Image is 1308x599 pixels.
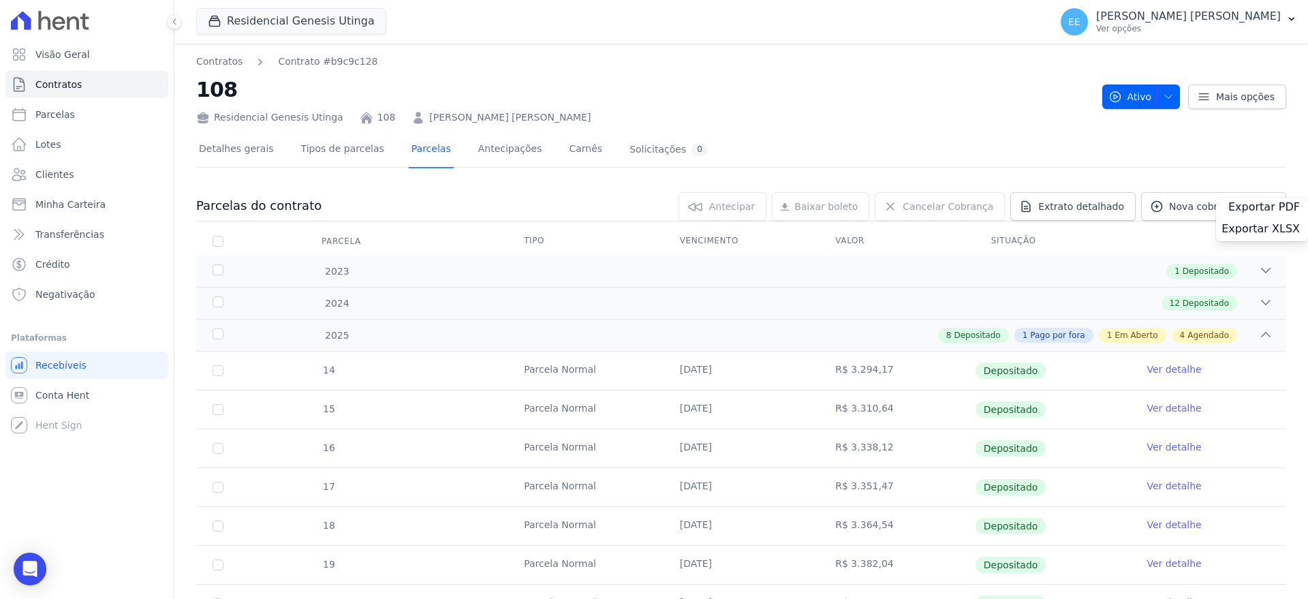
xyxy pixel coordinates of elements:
button: Residencial Genesis Utinga [196,8,386,34]
th: Valor [819,227,975,256]
span: Depositado [976,401,1046,418]
div: Open Intercom Messenger [14,553,46,585]
span: 8 [946,329,952,341]
input: Só é possível selecionar pagamentos em aberto [213,443,223,454]
button: Ativo [1102,85,1181,109]
input: Só é possível selecionar pagamentos em aberto [213,521,223,532]
span: Depositado [976,440,1046,457]
span: Exportar XLSX [1221,222,1300,236]
span: Nova cobrança avulsa [1169,200,1275,213]
td: R$ 3.294,17 [819,352,975,390]
span: Minha Carteira [35,198,106,211]
a: Solicitações0 [627,132,711,168]
span: Transferências [35,228,104,241]
a: Tipos de parcelas [298,132,387,168]
span: Conta Hent [35,388,89,402]
a: 108 [377,110,396,125]
span: 1 [1174,265,1180,277]
a: Extrato detalhado [1010,192,1136,221]
td: Parcela Normal [508,429,664,467]
td: [DATE] [664,429,820,467]
a: Clientes [5,161,168,188]
td: Parcela Normal [508,352,664,390]
h3: Parcelas do contrato [196,198,322,214]
td: R$ 3.382,04 [819,546,975,584]
span: 17 [322,481,335,492]
div: Solicitações [629,143,708,156]
th: Situação [975,227,1131,256]
a: Nova cobrança avulsa [1141,192,1286,221]
a: Ver detalhe [1147,479,1201,493]
a: [PERSON_NAME] [PERSON_NAME] [429,110,591,125]
td: [DATE] [664,352,820,390]
span: Parcelas [35,108,75,121]
p: Ver opções [1096,23,1281,34]
span: Recebíveis [35,358,87,372]
span: 16 [322,442,335,453]
td: [DATE] [664,390,820,429]
span: Ativo [1108,85,1152,109]
a: Carnês [566,132,605,168]
p: [PERSON_NAME] [PERSON_NAME] [1096,10,1281,23]
input: Só é possível selecionar pagamentos em aberto [213,559,223,570]
a: Lotes [5,131,168,158]
a: Transferências [5,221,168,248]
td: R$ 3.364,54 [819,507,975,545]
span: Mais opções [1216,90,1275,104]
span: 18 [322,520,335,531]
nav: Breadcrumb [196,55,1091,69]
a: Ver detalhe [1147,440,1201,454]
td: R$ 3.351,47 [819,468,975,506]
input: Só é possível selecionar pagamentos em aberto [213,404,223,415]
span: 14 [322,365,335,375]
span: Depositado [976,363,1046,379]
span: Crédito [35,258,70,271]
a: Parcelas [409,132,454,168]
input: Só é possível selecionar pagamentos em aberto [213,365,223,376]
a: Exportar XLSX [1221,222,1303,239]
a: Parcelas [5,101,168,128]
a: Detalhes gerais [196,132,277,168]
div: Parcela [305,228,377,255]
a: Antecipações [476,132,545,168]
a: Mais opções [1188,85,1286,109]
a: Visão Geral [5,41,168,68]
span: Agendado [1187,329,1229,341]
span: 1 [1023,329,1028,341]
td: Parcela Normal [508,468,664,506]
span: Depositado [1183,297,1229,309]
span: Extrato detalhado [1038,200,1124,213]
th: Vencimento [664,227,820,256]
span: Clientes [35,168,74,181]
span: Pago por fora [1030,329,1085,341]
td: R$ 3.310,64 [819,390,975,429]
a: Negativação [5,281,168,308]
a: Contratos [5,71,168,98]
a: Contratos [196,55,243,69]
div: 0 [691,143,708,156]
a: Conta Hent [5,382,168,409]
span: Depositado [976,557,1046,573]
span: Negativação [35,288,95,301]
h2: 108 [196,74,1091,105]
td: Parcela Normal [508,507,664,545]
td: R$ 3.338,12 [819,429,975,467]
input: Só é possível selecionar pagamentos em aberto [213,482,223,493]
span: Lotes [35,138,61,151]
a: Crédito [5,251,168,278]
span: Depositado [954,329,1000,341]
a: Recebíveis [5,352,168,379]
span: 12 [1170,297,1180,309]
div: Residencial Genesis Utinga [196,110,343,125]
span: EE [1068,17,1080,27]
a: Contrato #b9c9c128 [278,55,377,69]
a: Minha Carteira [5,191,168,218]
a: Ver detalhe [1147,518,1201,532]
td: [DATE] [664,546,820,584]
td: Parcela Normal [508,546,664,584]
a: Ver detalhe [1147,363,1201,376]
span: 1 [1107,329,1112,341]
span: Depositado [1183,265,1229,277]
td: Parcela Normal [508,390,664,429]
span: 19 [322,559,335,570]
